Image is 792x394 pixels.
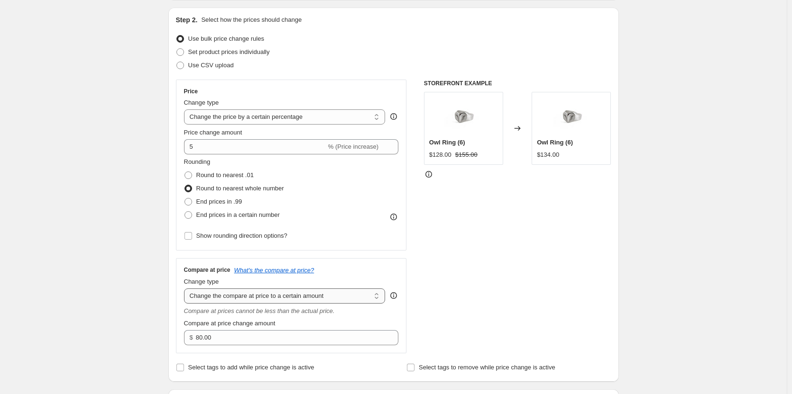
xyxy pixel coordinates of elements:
span: End prices in .99 [196,198,242,205]
span: Round to nearest whole number [196,185,284,192]
img: jewelry-owl-ring-28751035203697_80x.jpg [444,97,482,135]
span: $ [190,334,193,341]
span: Change type [184,99,219,106]
i: Compare at prices cannot be less than the actual price. [184,307,335,314]
span: $128.00 [429,151,451,158]
span: Round to nearest .01 [196,171,254,179]
h3: Compare at price [184,266,230,274]
span: Select tags to remove while price change is active [419,364,555,371]
div: help [389,112,398,121]
button: What's the compare at price? [234,267,314,274]
h6: STOREFRONT EXAMPLE [424,80,611,87]
span: Owl Ring (6) [429,139,465,146]
span: Set product prices individually [188,48,270,55]
p: Select how the prices should change [201,15,302,25]
span: Compare at price change amount [184,320,276,327]
span: End prices in a certain number [196,211,280,218]
input: -15 [184,139,326,154]
h3: Price [184,88,198,95]
span: Price change amount [184,129,242,136]
span: Show rounding direction options? [196,232,287,239]
img: jewelry-owl-ring-28751035203697_80x.jpg [553,97,590,135]
span: Rounding [184,158,211,165]
h2: Step 2. [176,15,198,25]
span: $134.00 [537,151,559,158]
div: help [389,291,398,300]
span: Change type [184,278,219,285]
span: Owl Ring (6) [537,139,573,146]
input: 80.00 [196,330,384,345]
span: % (Price increase) [328,143,378,150]
span: $155.00 [455,151,478,158]
span: Use bulk price change rules [188,35,264,42]
span: Select tags to add while price change is active [188,364,314,371]
span: Use CSV upload [188,62,234,69]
